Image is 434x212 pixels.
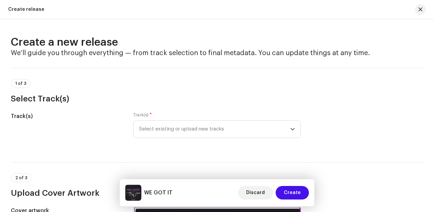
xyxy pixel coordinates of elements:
img: 6a7197bd-b81f-476e-857a-371741a2bd4f [125,185,141,201]
h4: We’ll guide you through everything — from track selection to final metadata. You can update thing... [11,49,423,57]
button: Create [276,186,309,199]
span: Select existing or upload new tracks [139,121,290,138]
span: Discard [246,186,265,199]
h3: Upload Cover Artwork [11,188,423,198]
h5: WE GOT IT [144,189,173,197]
span: Create [284,186,301,199]
h3: Select Track(s) [11,93,423,104]
div: dropdown trigger [290,121,295,138]
h2: Create a new release [11,36,423,49]
h5: Track(s) [11,112,122,120]
label: Track(s) [133,112,152,118]
button: Discard [238,186,273,199]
